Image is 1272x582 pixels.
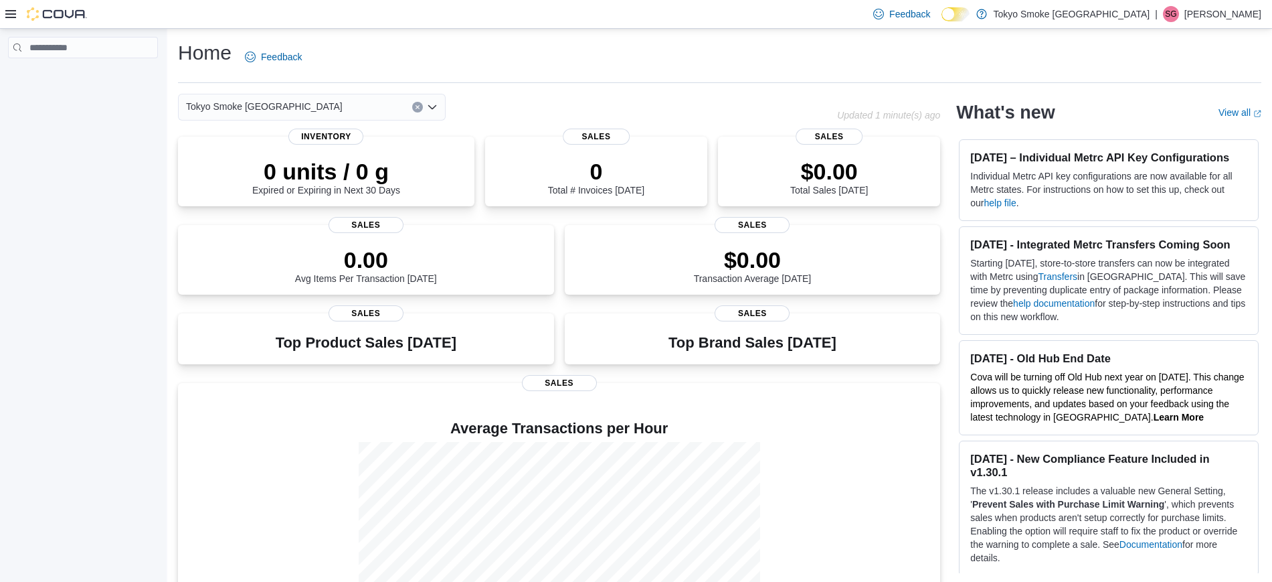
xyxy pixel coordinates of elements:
[189,421,929,437] h4: Average Transactions per Hour
[1154,412,1204,423] a: Learn More
[970,484,1247,565] p: The v1.30.1 release includes a valuable new General Setting, ' ', which prevents sales when produ...
[329,305,403,321] span: Sales
[295,246,437,273] p: 0.00
[941,7,970,21] input: Dark Mode
[563,129,630,145] span: Sales
[970,169,1247,210] p: Individual Metrc API key configurations are now available for all Metrc states. For instructions ...
[261,50,302,64] span: Feedback
[1163,6,1179,22] div: Sonia Garner
[970,372,1244,423] span: Cova will be turning off Old Hub next year on [DATE]. This change allows us to quickly release ne...
[970,151,1247,164] h3: [DATE] – Individual Metrc API Key Configurations
[868,1,935,27] a: Feedback
[837,110,940,121] p: Updated 1 minute(s) ago
[970,452,1247,479] h3: [DATE] - New Compliance Feature Included in v1.30.1
[889,7,930,21] span: Feedback
[276,335,456,351] h3: Top Product Sales [DATE]
[252,158,400,196] div: Expired or Expiring in Next 30 Days
[1184,6,1261,22] p: [PERSON_NAME]
[970,238,1247,251] h3: [DATE] - Integrated Metrc Transfers Coming Soon
[8,61,158,93] nav: Complex example
[178,40,232,66] h1: Home
[970,257,1247,323] p: Starting [DATE], store-to-store transfers can now be integrated with Metrc using in [GEOGRAPHIC_D...
[972,499,1164,510] strong: Prevent Sales with Purchase Limit Warning
[1253,110,1261,118] svg: External link
[288,129,363,145] span: Inventory
[790,158,868,185] p: $0.00
[956,102,1055,123] h2: What's new
[790,158,868,196] div: Total Sales [DATE]
[715,217,790,233] span: Sales
[1038,271,1077,282] a: Transfers
[329,217,403,233] span: Sales
[1013,298,1095,309] a: help documentation
[1119,539,1182,550] a: Documentation
[27,7,87,21] img: Cova
[715,305,790,321] span: Sales
[970,352,1247,365] h3: [DATE] - Old Hub End Date
[412,102,423,113] button: Clear input
[548,158,644,196] div: Total # Invoices [DATE]
[984,198,1016,208] a: help file
[694,246,812,284] div: Transaction Average [DATE]
[522,375,597,391] span: Sales
[1155,6,1158,22] p: |
[240,44,307,70] a: Feedback
[1218,107,1261,118] a: View allExternal link
[668,335,836,351] h3: Top Brand Sales [DATE]
[295,246,437,284] div: Avg Items Per Transaction [DATE]
[796,129,862,145] span: Sales
[186,98,343,115] span: Tokyo Smoke [GEOGRAPHIC_DATA]
[548,158,644,185] p: 0
[1165,6,1176,22] span: SG
[694,246,812,273] p: $0.00
[994,6,1150,22] p: Tokyo Smoke [GEOGRAPHIC_DATA]
[252,158,400,185] p: 0 units / 0 g
[427,102,438,113] button: Open list of options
